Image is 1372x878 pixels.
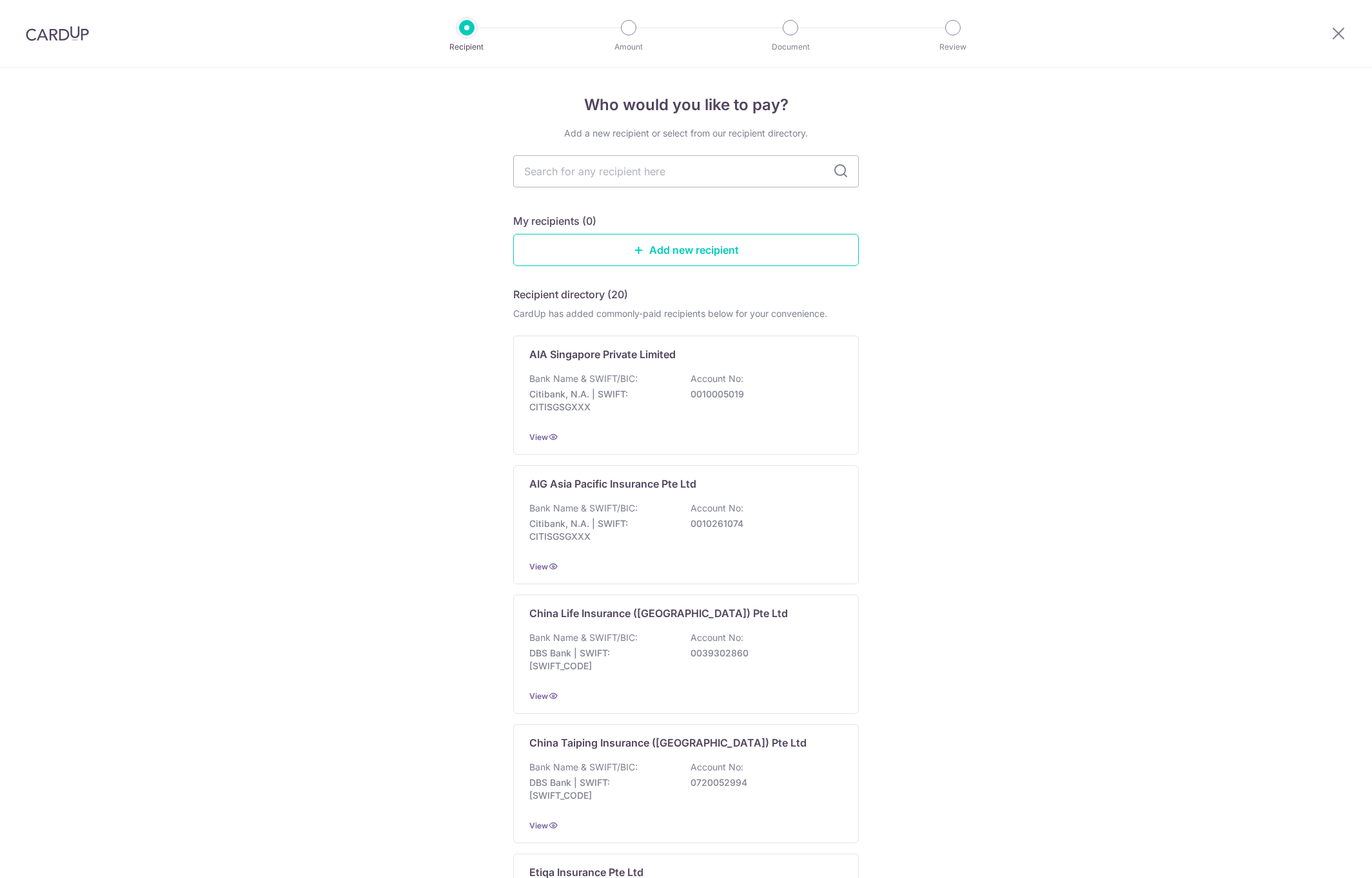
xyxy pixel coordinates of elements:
[529,372,638,385] p: Bank Name & SWIFT/BIC:
[513,234,859,266] a: Add new recipient
[529,735,807,750] p: China Taiping Insurance ([GEOGRAPHIC_DATA]) Pte Ltd
[691,517,835,530] p: 0010261074
[529,347,676,362] p: AIA Singapore Private Limited
[691,776,835,789] p: 0720052994
[691,388,835,401] p: 0010005019
[529,691,548,701] a: View
[529,776,674,802] p: DBS Bank | SWIFT: [SWIFT_CODE]
[529,821,548,830] a: View
[513,155,859,187] input: Search for any recipient here
[529,502,638,515] p: Bank Name & SWIFT/BIC:
[743,41,838,53] p: Document
[691,761,743,774] p: Account No:
[691,647,835,660] p: 0039302860
[529,432,548,442] a: View
[513,307,859,320] div: CardUp has added commonly-paid recipients below for your convenience.
[26,26,89,41] img: CardUp
[529,476,696,491] p: AIG Asia Pacific Insurance Pte Ltd
[513,93,859,117] h4: Who would you like to pay?
[513,213,596,229] h5: My recipients (0)
[529,631,638,644] p: Bank Name & SWIFT/BIC:
[691,372,743,385] p: Account No:
[905,41,1001,53] p: Review
[513,127,859,140] div: Add a new recipient or select from our recipient directory.
[529,647,674,673] p: DBS Bank | SWIFT: [SWIFT_CODE]
[529,606,788,621] p: China Life Insurance ([GEOGRAPHIC_DATA]) Pte Ltd
[529,517,674,543] p: Citibank, N.A. | SWIFT: CITISGSGXXX
[529,761,638,774] p: Bank Name & SWIFT/BIC:
[419,41,514,53] p: Recipient
[529,388,674,414] p: Citibank, N.A. | SWIFT: CITISGSGXXX
[529,562,548,571] a: View
[513,287,628,302] h5: Recipient directory (20)
[691,502,743,515] p: Account No:
[691,631,743,644] p: Account No:
[581,41,676,53] p: Amount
